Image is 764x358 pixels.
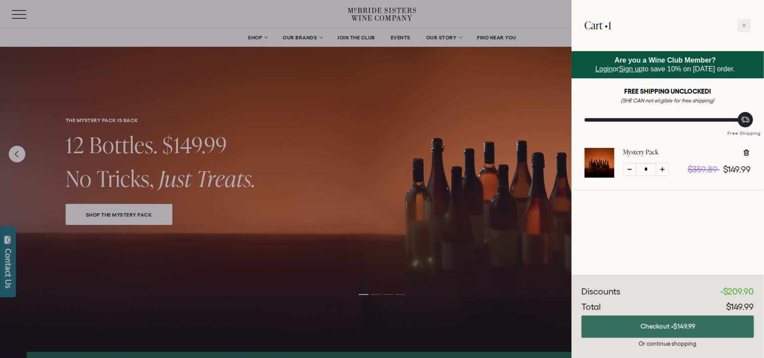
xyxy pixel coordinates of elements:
div: Free Shipping [725,122,764,137]
span: $149.99 [726,302,754,312]
a: Login [596,65,613,73]
div: Or continue shopping [582,340,754,348]
span: $359.89 [688,165,718,174]
strong: FREE SHIPPING UNCLOCKED! [624,88,711,95]
a: Sign up [619,65,643,73]
div: - [721,285,754,298]
span: or to save 10% on [DATE] order. [596,56,735,73]
span: 1 [608,18,611,32]
strong: Are you a Wine Club Member? [615,56,716,64]
em: (SHE CAN not eligible for free shipping) [621,98,715,103]
a: Mystery Pack [623,148,659,157]
button: Checkout •$149.99 [582,316,754,338]
h2: Cart • [585,13,611,38]
span: $209.90 [723,287,754,296]
span: $149.99 [723,165,751,174]
span: $149.99 [673,323,695,330]
div: Discounts [582,285,620,298]
div: Total [582,301,601,314]
a: Mystery Pack [585,170,614,179]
